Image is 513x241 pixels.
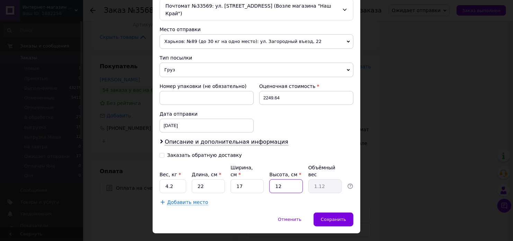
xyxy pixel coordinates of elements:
span: Отменить [278,217,301,222]
div: Номер упаковки (не обязательно) [160,83,254,90]
span: Добавить место [167,199,208,205]
span: Место отправки [160,27,201,32]
span: Описание и дополнительная информация [165,139,288,145]
span: Тип посылки [160,55,192,61]
label: Вес, кг [160,172,181,177]
span: Харьков: №89 (до 30 кг на одно место): ул. Загородный въезд, 22 [160,34,353,49]
div: Объёмный вес [308,164,342,178]
div: Заказать обратную доставку [167,152,242,158]
label: Ширина, см [231,165,253,177]
label: Длина, см [192,172,221,177]
span: Груз [160,63,353,77]
div: Оценочная стоимость [259,83,353,90]
label: Высота, см [269,172,301,177]
div: Дата отправки [160,110,254,117]
span: Сохранить [321,217,346,222]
